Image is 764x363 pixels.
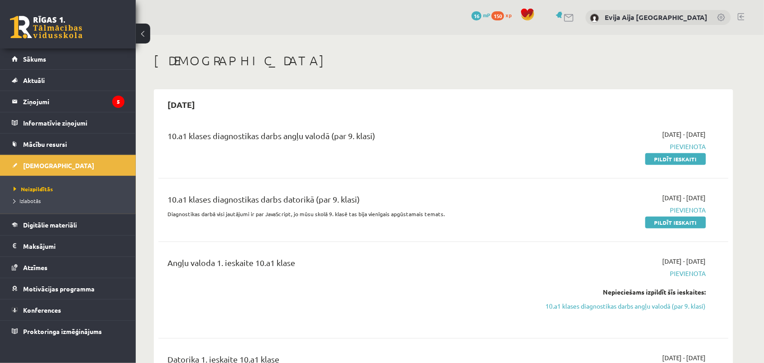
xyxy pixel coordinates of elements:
[23,236,124,257] legend: Maksājumi
[112,96,124,108] i: 5
[14,185,127,193] a: Neizpildītās
[492,11,504,20] span: 150
[167,257,522,273] div: Angļu valoda 1. ieskaite 10.a1 klase
[12,214,124,235] a: Digitālie materiāli
[535,269,706,278] span: Pievienota
[663,130,706,139] span: [DATE] - [DATE]
[12,278,124,299] a: Motivācijas programma
[23,161,94,169] span: [DEMOGRAPHIC_DATA]
[492,11,516,19] a: 150 xp
[14,197,41,204] span: Izlabotās
[23,55,46,63] span: Sākums
[167,130,522,146] div: 10.a1 klases diagnostikas darbs angļu valodā (par 9. klasi)
[663,257,706,266] span: [DATE] - [DATE]
[23,263,48,271] span: Atzīmes
[535,205,706,215] span: Pievienota
[167,210,522,218] p: Diagnostikas darbā visi jautājumi ir par JavaScript, jo mūsu skolā 9. klasē tas bija vienīgais ap...
[14,185,53,193] span: Neizpildītās
[663,353,706,363] span: [DATE] - [DATE]
[12,112,124,133] a: Informatīvie ziņojumi
[12,321,124,342] a: Proktoringa izmēģinājums
[23,285,95,293] span: Motivācijas programma
[12,134,124,155] a: Mācību resursi
[605,13,708,22] a: Evija Aija [GEOGRAPHIC_DATA]
[12,70,124,91] a: Aktuāli
[158,94,204,115] h2: [DATE]
[12,257,124,278] a: Atzīmes
[10,16,82,39] a: Rīgas 1. Tālmācības vidusskola
[23,112,124,133] legend: Informatīvie ziņojumi
[23,140,67,148] span: Mācību resursi
[14,197,127,205] a: Izlabotās
[154,53,733,68] h1: [DEMOGRAPHIC_DATA]
[472,11,490,19] a: 16 mP
[23,76,45,84] span: Aktuāli
[23,327,102,335] span: Proktoringa izmēģinājums
[535,301,706,311] a: 10.a1 klases diagnostikas darbs angļu valodā (par 9. klasi)
[645,153,706,165] a: Pildīt ieskaiti
[23,221,77,229] span: Digitālie materiāli
[23,306,61,314] span: Konferences
[535,142,706,151] span: Pievienota
[12,91,124,112] a: Ziņojumi5
[506,11,511,19] span: xp
[590,14,599,23] img: Evija Aija Frijāre
[12,155,124,176] a: [DEMOGRAPHIC_DATA]
[12,48,124,69] a: Sākums
[23,91,124,112] legend: Ziņojumi
[483,11,490,19] span: mP
[645,217,706,228] a: Pildīt ieskaiti
[535,287,706,297] div: Nepieciešams izpildīt šīs ieskaites:
[167,193,522,210] div: 10.a1 klases diagnostikas darbs datorikā (par 9. klasi)
[472,11,482,20] span: 16
[12,236,124,257] a: Maksājumi
[663,193,706,203] span: [DATE] - [DATE]
[12,300,124,320] a: Konferences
